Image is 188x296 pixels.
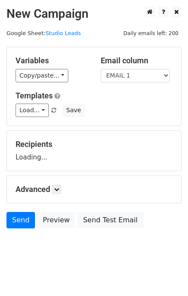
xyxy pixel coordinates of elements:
h5: Recipients [16,140,172,149]
div: Loading... [16,140,172,162]
span: Daily emails left: 200 [120,29,182,38]
a: Send [6,212,35,228]
a: Templates [16,91,53,100]
small: Google Sheet: [6,30,81,36]
h5: Variables [16,56,88,65]
a: Studio Leads [45,30,81,36]
h5: Advanced [16,185,172,194]
a: Copy/paste... [16,69,68,82]
a: Send Test Email [77,212,143,228]
button: Save [62,104,85,117]
a: Load... [16,104,49,117]
a: Preview [37,212,75,228]
h2: New Campaign [6,7,182,21]
a: Daily emails left: 200 [120,30,182,36]
h5: Email column [101,56,173,65]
